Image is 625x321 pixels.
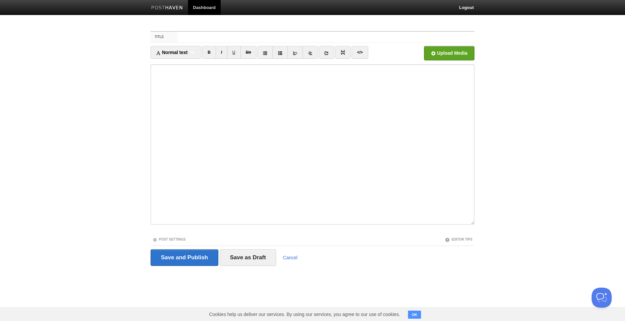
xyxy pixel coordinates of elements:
a: Indent [302,46,318,59]
input: Save as Draft [220,249,276,266]
a: CTRL+I [216,46,227,59]
a: CTRL+B [202,46,216,59]
a: Insert Read More [335,46,351,59]
img: pagebreak-icon.png [341,50,345,55]
iframe: Help Scout Beacon - Open [592,288,612,308]
a: Cancel [283,255,297,260]
input: Save and Publish [151,249,218,266]
a: CTRL+U [227,46,241,59]
span: Normal text [156,50,188,55]
a: Editor Tips [445,238,472,241]
a: Insert link [319,46,334,59]
a: Post Settings [153,238,186,241]
a: Edit HTML [352,46,368,59]
a: Ordered list [272,46,288,59]
label: Title [151,32,178,42]
del: Str [246,50,251,55]
button: OK [408,311,421,319]
a: Outdent [287,46,303,59]
a: Unordered list [257,46,273,59]
img: Posthaven-bar [151,6,183,11]
span: Cookies help us deliver our services. By using our services, you agree to our use of cookies. [202,308,407,321]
